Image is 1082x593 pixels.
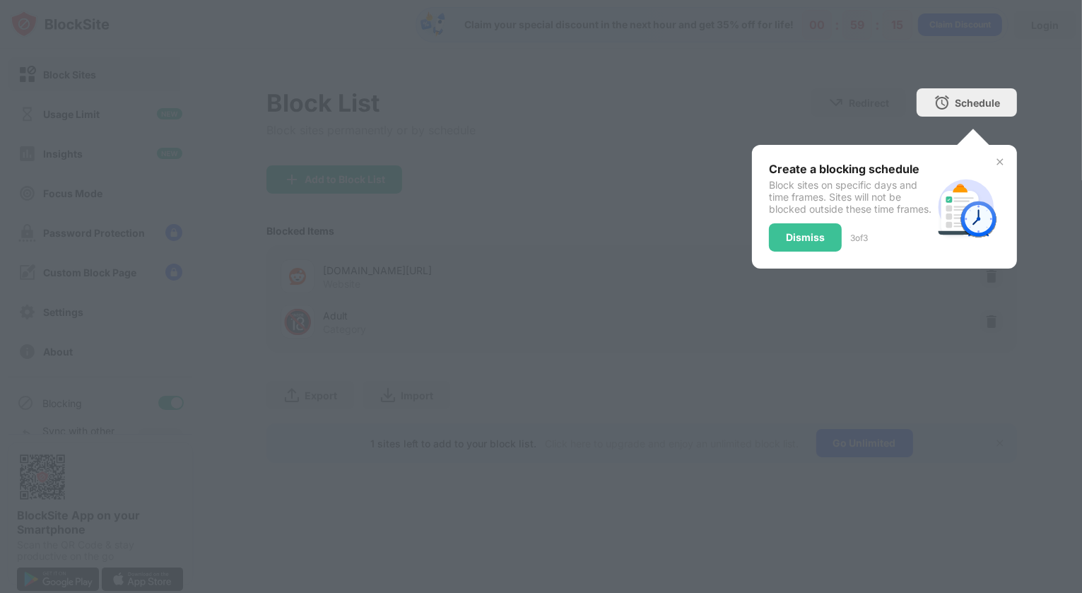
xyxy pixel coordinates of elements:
img: x-button.svg [994,156,1006,168]
div: Block sites on specific days and time frames. Sites will not be blocked outside these time frames. [769,179,932,215]
div: Dismiss [786,232,825,243]
div: 3 of 3 [850,233,868,243]
div: Schedule [955,97,1000,109]
img: schedule.svg [932,173,1000,241]
div: Create a blocking schedule [769,162,932,176]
